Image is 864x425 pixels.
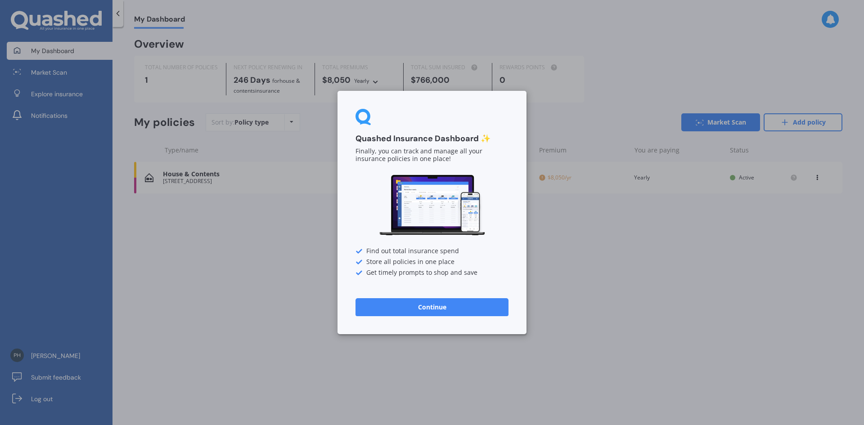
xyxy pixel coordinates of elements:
[355,269,508,277] div: Get timely prompts to shop and save
[355,134,508,144] h3: Quashed Insurance Dashboard ✨
[355,148,508,163] p: Finally, you can track and manage all your insurance policies in one place!
[355,259,508,266] div: Store all policies in one place
[355,298,508,316] button: Continue
[378,174,486,237] img: Dashboard
[355,248,508,255] div: Find out total insurance spend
